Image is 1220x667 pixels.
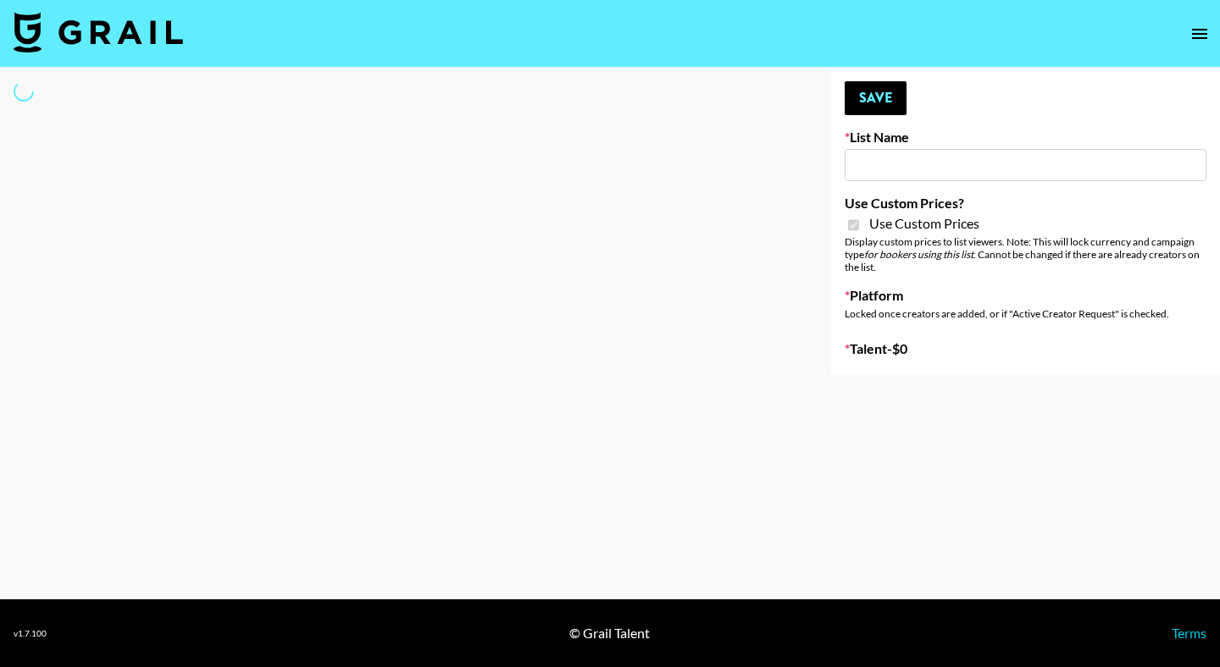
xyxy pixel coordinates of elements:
[845,81,907,115] button: Save
[569,625,650,642] div: © Grail Talent
[14,628,47,639] div: v 1.7.100
[845,195,1206,212] label: Use Custom Prices?
[845,307,1206,320] div: Locked once creators are added, or if "Active Creator Request" is checked.
[845,340,1206,357] label: Talent - $ 0
[869,215,979,232] span: Use Custom Prices
[1183,17,1217,51] button: open drawer
[14,12,183,52] img: Grail Talent
[1172,625,1206,641] a: Terms
[864,248,973,261] em: for bookers using this list
[845,235,1206,273] div: Display custom prices to list viewers. Note: This will lock currency and campaign type . Cannot b...
[845,129,1206,146] label: List Name
[845,287,1206,304] label: Platform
